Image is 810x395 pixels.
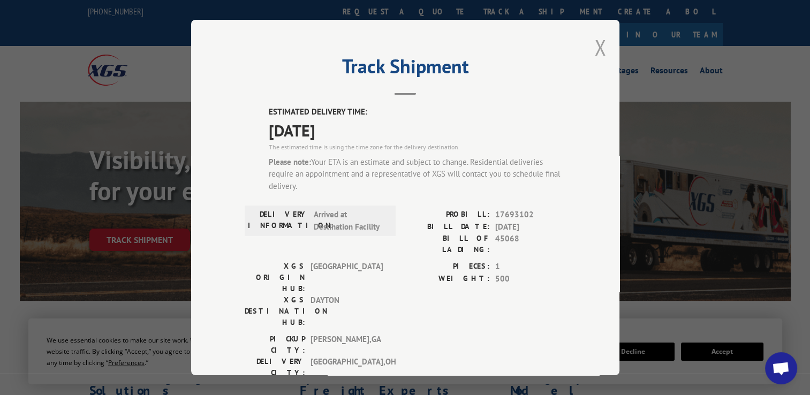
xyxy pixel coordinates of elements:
[594,33,606,62] button: Close modal
[311,294,383,328] span: DAYTON
[765,352,797,384] div: Open chat
[269,106,566,118] label: ESTIMATED DELIVERY TIME:
[311,333,383,356] span: [PERSON_NAME] , GA
[248,209,308,233] label: DELIVERY INFORMATION:
[269,156,566,192] div: Your ETA is an estimate and subject to change. Residential deliveries require an appointment and ...
[495,221,566,233] span: [DATE]
[269,142,566,151] div: The estimated time is using the time zone for the delivery destination.
[495,261,566,273] span: 1
[269,156,311,166] strong: Please note:
[405,261,490,273] label: PIECES:
[405,209,490,221] label: PROBILL:
[495,209,566,221] span: 17693102
[269,118,566,142] span: [DATE]
[314,209,386,233] span: Arrived at Destination Facility
[405,221,490,233] label: BILL DATE:
[245,333,305,356] label: PICKUP CITY:
[405,272,490,285] label: WEIGHT:
[405,233,490,255] label: BILL OF LADING:
[311,356,383,378] span: [GEOGRAPHIC_DATA] , OH
[311,261,383,294] span: [GEOGRAPHIC_DATA]
[495,272,566,285] span: 500
[245,59,566,79] h2: Track Shipment
[245,261,305,294] label: XGS ORIGIN HUB:
[495,233,566,255] span: 45068
[245,294,305,328] label: XGS DESTINATION HUB:
[245,356,305,378] label: DELIVERY CITY:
